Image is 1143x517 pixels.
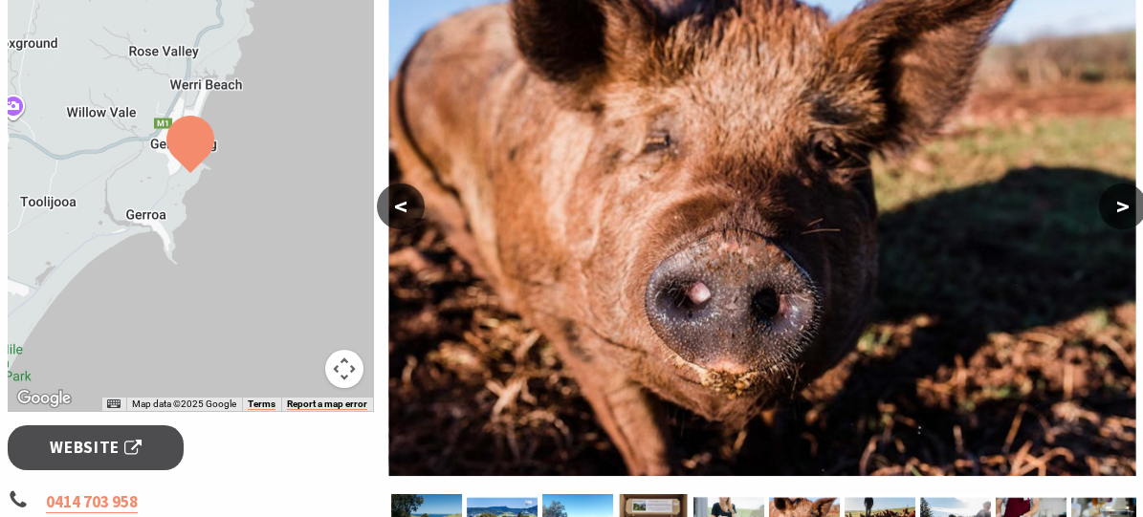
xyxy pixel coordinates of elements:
button: Keyboard shortcuts [107,398,121,411]
span: Website [50,435,142,461]
button: < [377,183,425,229]
a: Website [8,425,184,470]
img: Google [12,386,76,411]
a: Report a map error [287,399,367,410]
a: 0414 703 958 [46,491,138,513]
span: Map data ©2025 Google [132,399,236,409]
a: Terms (opens in new tab) [248,399,275,410]
a: Open this area in Google Maps (opens a new window) [12,386,76,411]
button: Map camera controls [325,350,363,388]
